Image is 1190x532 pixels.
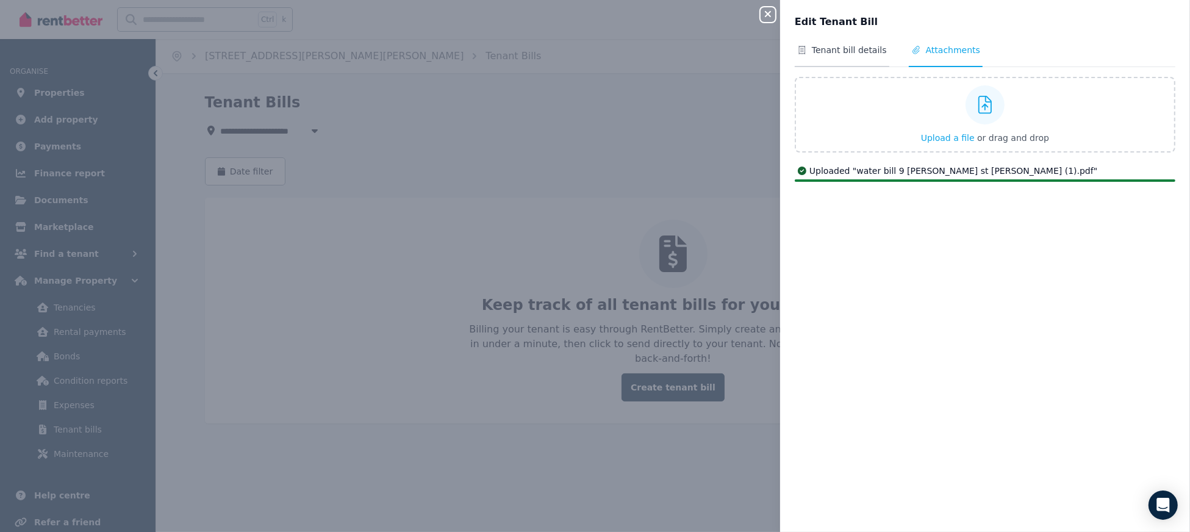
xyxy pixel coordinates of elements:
span: or drag and drop [977,133,1049,143]
span: Attachments [926,44,980,56]
div: Uploaded " water bill 9 [PERSON_NAME] st [PERSON_NAME] (1).pdf " [795,165,1175,177]
div: Open Intercom Messenger [1149,491,1178,520]
span: Tenant bill details [812,44,887,56]
nav: Tabs [795,44,1175,67]
span: Upload a file [921,133,975,143]
button: Upload a file or drag and drop [921,132,1049,144]
span: Edit Tenant Bill [795,15,878,29]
